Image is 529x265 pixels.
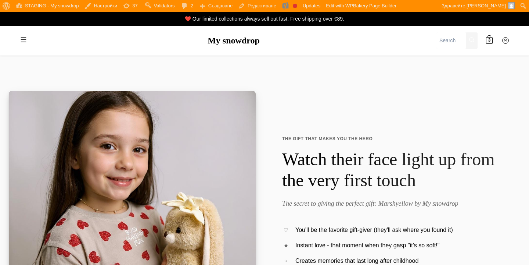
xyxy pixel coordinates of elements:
[282,135,511,142] span: THE GIFT THAT MAKES YOU THE HERO
[467,3,506,8] span: [PERSON_NAME]
[436,32,466,49] input: Search
[16,33,31,47] label: Toggle mobile menu
[208,36,260,45] a: My snowdrop
[293,4,297,8] div: Focus keyphrase not set
[282,200,511,208] h2: The secret to giving the perfect gift: Marshyellow by My snowdrop
[295,225,453,235] span: You'll be the favorite gift-giver (they'll ask where you found it)
[488,37,491,44] span: 3
[282,149,511,191] h1: Watch their face light up from the very first touch
[295,241,439,250] span: Instant love - that moment when they gasp "it's so soft!"
[482,33,497,48] a: 3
